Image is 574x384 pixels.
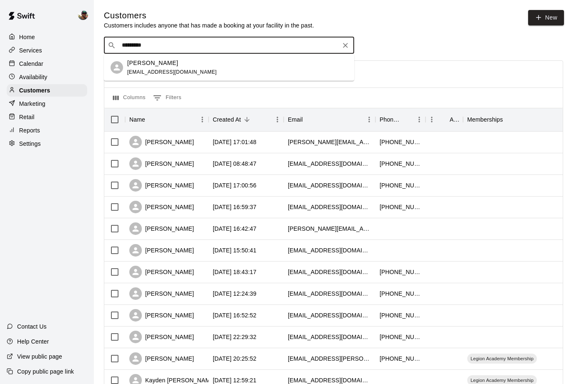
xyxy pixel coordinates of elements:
[7,97,87,110] a: Marketing
[213,224,257,233] div: 2025-08-08 16:42:47
[467,355,537,362] span: Legion Academy Membership
[129,108,145,131] div: Name
[503,114,515,125] button: Sort
[425,113,438,126] button: Menu
[7,84,87,97] a: Customers
[413,113,425,126] button: Menu
[19,73,48,81] p: Availability
[213,268,257,276] div: 2025-08-07 18:43:17
[129,352,194,365] div: [PERSON_NAME]
[528,10,564,25] a: New
[7,31,87,43] a: Home
[127,59,178,67] p: [PERSON_NAME]
[467,354,537,364] div: Legion Academy Membership
[104,21,314,30] p: Customers includes anyone that has made a booking at your facility in the past.
[380,108,401,131] div: Phone Number
[7,57,87,70] a: Calendar
[425,108,463,131] div: Age
[19,60,43,68] p: Calendar
[288,160,371,168] div: chasemorgan7@gmail.com
[213,289,257,298] div: 2025-08-07 12:24:39
[380,354,421,363] div: +18038047601
[17,352,62,361] p: View public page
[19,100,45,108] p: Marketing
[288,246,371,254] div: coreybrown19761976@gmail.com
[213,160,257,168] div: 2025-08-09 08:48:47
[213,354,257,363] div: 2025-08-05 20:25:52
[129,287,194,300] div: [PERSON_NAME]
[129,244,194,257] div: [PERSON_NAME]
[467,108,503,131] div: Memberships
[303,114,315,125] button: Sort
[288,289,371,298] div: rdettbarn@gmail.com
[288,224,371,233] div: chasity.mosley19@yahoo.com
[145,114,157,125] button: Sort
[7,111,87,123] a: Retail
[129,222,194,235] div: [PERSON_NAME]
[19,140,41,148] p: Settings
[213,333,257,341] div: 2025-08-05 22:29:32
[196,113,209,126] button: Menu
[7,71,87,83] div: Availability
[375,108,425,131] div: Phone Number
[288,333,371,341] div: jnorman113@ymail.com
[288,203,371,211] div: csquire720@yahoo.com
[111,91,148,105] button: Select columns
[284,108,375,131] div: Email
[129,309,194,322] div: [PERSON_NAME]
[380,203,421,211] div: +12034554717
[288,138,371,146] div: gean.h.cho@gmail.com
[19,126,40,135] p: Reports
[288,354,371,363] div: carriea.catledge@icloud.com
[213,203,257,211] div: 2025-08-08 16:59:37
[78,10,88,20] img: Ben Boykin
[213,246,257,254] div: 2025-08-08 15:50:41
[363,113,375,126] button: Menu
[288,181,371,190] div: delawaresmom@yahoo.com
[151,91,184,105] button: Show filters
[104,10,314,21] h5: Customers
[7,124,87,137] a: Reports
[213,181,257,190] div: 2025-08-08 17:00:56
[129,157,194,170] div: [PERSON_NAME]
[401,114,413,125] button: Sort
[288,108,303,131] div: Email
[19,46,42,55] p: Services
[7,137,87,150] a: Settings
[17,367,74,376] p: Copy public page link
[288,268,371,276] div: emilybonham1018@gmail.com
[129,136,194,148] div: [PERSON_NAME]
[127,69,217,75] span: [EMAIL_ADDRESS][DOMAIN_NAME]
[380,268,421,276] div: +18038105482
[129,201,194,213] div: [PERSON_NAME]
[129,331,194,343] div: [PERSON_NAME]
[19,33,35,41] p: Home
[213,311,257,319] div: 2025-08-06 16:52:52
[111,61,123,74] div: Max Petri
[438,114,450,125] button: Sort
[129,266,194,278] div: [PERSON_NAME]
[17,337,49,346] p: Help Center
[380,181,421,190] div: +15167499280
[19,113,35,121] p: Retail
[380,311,421,319] div: +17044884885
[380,160,421,168] div: +17048075801
[467,377,537,384] span: Legion Academy Membership
[19,86,50,95] p: Customers
[271,113,284,126] button: Menu
[7,44,87,57] div: Services
[380,289,421,298] div: +13197217722
[129,179,194,192] div: [PERSON_NAME]
[76,7,94,23] div: Ben Boykin
[380,138,421,146] div: +17048777448
[380,333,421,341] div: +18039813921
[209,108,284,131] div: Created At
[340,40,351,51] button: Clear
[125,108,209,131] div: Name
